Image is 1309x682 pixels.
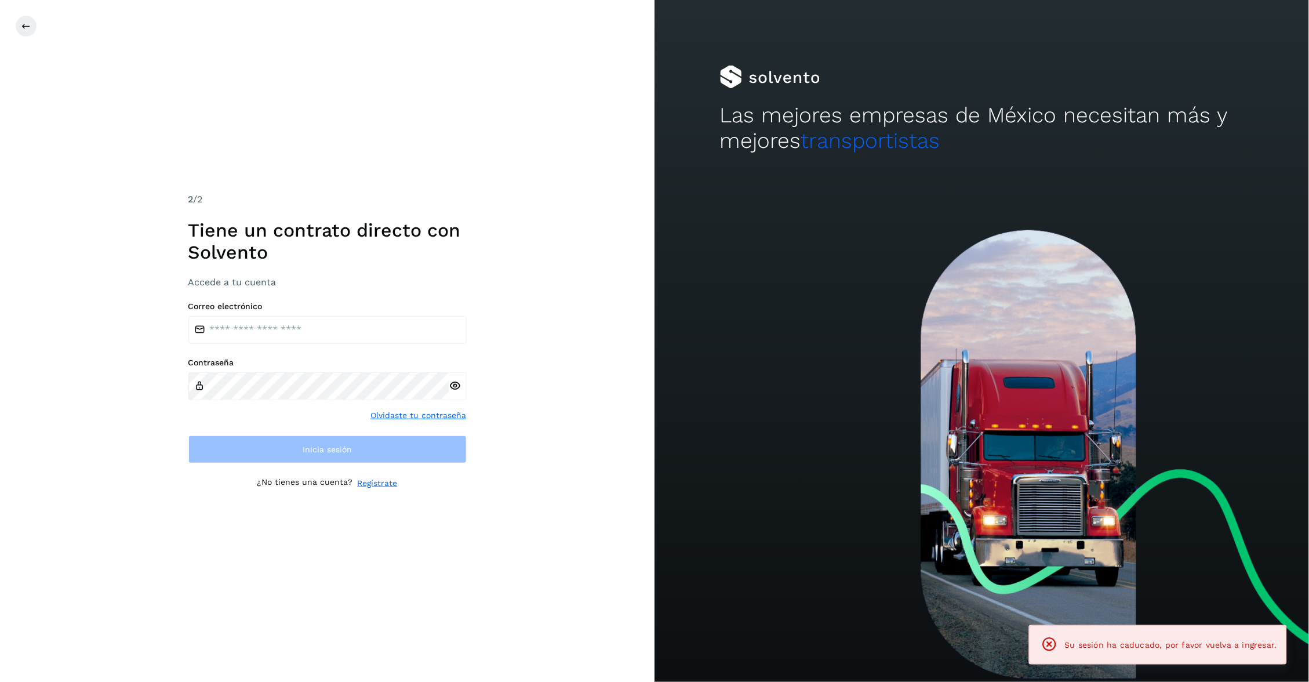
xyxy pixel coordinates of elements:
a: Regístrate [358,477,398,489]
span: transportistas [801,128,940,153]
label: Contraseña [188,358,467,368]
div: /2 [188,193,467,206]
p: ¿No tienes una cuenta? [257,477,353,489]
span: Su sesión ha caducado, por favor vuelva a ingresar. [1065,640,1277,650]
h2: Las mejores empresas de México necesitan más y mejores [720,103,1243,154]
label: Correo electrónico [188,302,467,311]
a: Olvidaste tu contraseña [371,409,467,422]
button: Inicia sesión [188,436,467,463]
h1: Tiene un contrato directo con Solvento [188,219,467,264]
span: Inicia sesión [303,445,352,454]
span: 2 [188,194,194,205]
h3: Accede a tu cuenta [188,277,467,288]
